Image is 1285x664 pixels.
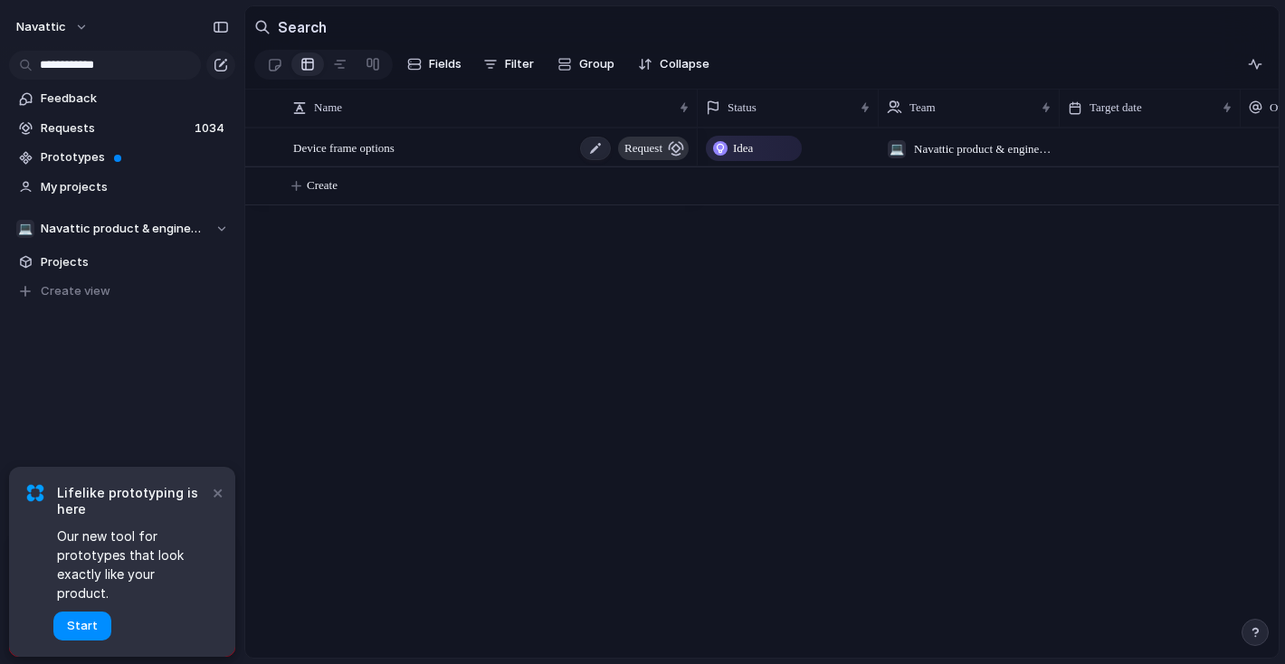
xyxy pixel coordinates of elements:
[660,55,709,73] span: Collapse
[41,119,189,138] span: Requests
[9,249,235,276] a: Projects
[206,481,228,503] button: Dismiss
[16,18,66,36] span: navattic
[41,148,229,166] span: Prototypes
[293,137,395,157] span: Device frame options
[548,50,623,79] button: Group
[618,137,689,160] button: request
[195,119,228,138] span: 1034
[914,140,1052,158] span: Navattic product & engineering
[733,139,753,157] span: Idea
[41,282,110,300] span: Create view
[476,50,541,79] button: Filter
[16,220,34,238] div: 💻
[41,90,229,108] span: Feedback
[888,140,906,158] div: 💻
[400,50,469,79] button: Fields
[9,144,235,171] a: Prototypes
[67,617,98,635] span: Start
[57,526,208,602] span: Our new tool for prototypes that look exactly like your product.
[9,278,235,305] button: Create view
[314,99,342,117] span: Name
[41,220,206,238] span: Navattic product & engineering
[631,50,717,79] button: Collapse
[9,174,235,201] a: My projects
[1090,99,1142,117] span: Target date
[624,136,662,161] span: request
[41,178,229,196] span: My projects
[909,99,936,117] span: Team
[579,55,614,73] span: Group
[728,99,757,117] span: Status
[9,85,235,112] a: Feedback
[9,215,235,242] button: 💻Navattic product & engineering
[57,485,208,517] span: Lifelike prototyping is here
[41,253,229,271] span: Projects
[8,13,98,42] button: navattic
[278,16,327,38] h2: Search
[53,612,111,640] button: Start
[9,115,235,142] a: Requests1034
[505,55,534,73] span: Filter
[429,55,462,73] span: Fields
[307,176,338,194] span: Create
